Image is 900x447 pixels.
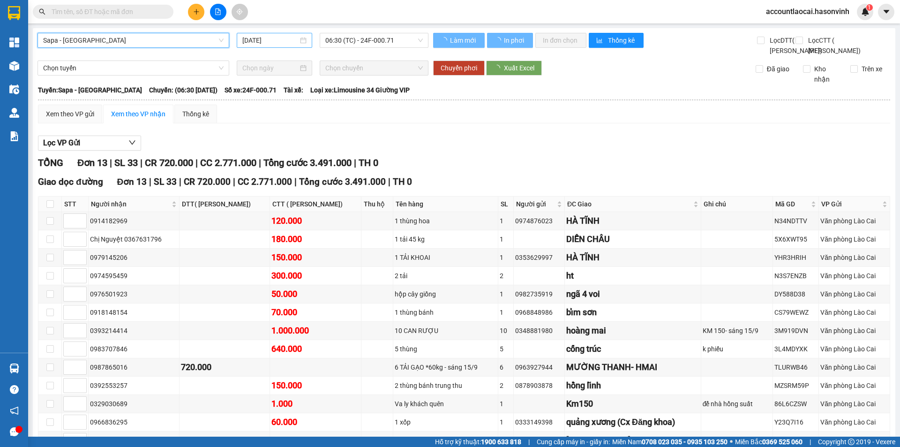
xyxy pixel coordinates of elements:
[566,269,699,282] div: ht
[566,416,699,429] div: quảng xương (Cx Đăng khoa)
[515,435,563,446] div: 0981864582
[515,380,563,391] div: 0878903878
[271,306,360,319] div: 70.000
[820,435,888,446] div: Văn phòng Lào Cai
[819,322,890,340] td: Văn phòng Lào Cai
[259,157,261,168] span: |
[819,303,890,322] td: Văn phòng Lào Cai
[450,35,477,45] span: Làm mới
[270,197,362,212] th: CTT ( [PERSON_NAME])
[500,380,512,391] div: 2
[820,326,888,336] div: Văn phòng Lào Cai
[46,109,94,119] div: Xem theo VP gửi
[90,326,178,336] div: 0393214414
[820,271,888,281] div: Văn phòng Lào Cai
[200,157,256,168] span: CC 2.771.000
[238,176,292,187] span: CC 2.771.000
[310,85,410,95] span: Loại xe: Limousine 34 Giường VIP
[435,437,521,447] span: Hỗ trợ kỹ thuật:
[773,322,819,340] td: 3M919DVN
[775,199,809,209] span: Mã GD
[388,176,390,187] span: |
[271,379,360,392] div: 150.000
[819,285,890,303] td: Văn phòng Lào Cai
[395,380,496,391] div: 2 thùng bánh trung thu
[500,435,512,446] div: 1
[395,399,496,409] div: Va ly khách quên
[820,234,888,244] div: Văn phòng Lào Cai
[804,35,862,56] span: Lọc CTT ( [PERSON_NAME])
[515,252,563,263] div: 0353629997
[566,379,699,392] div: hồng lĩnh
[90,307,178,318] div: 0918148154
[38,157,63,168] span: TỔNG
[361,197,393,212] th: Thu hộ
[215,8,221,15] span: file-add
[868,4,871,11] span: 1
[395,362,496,372] div: 6 TẢI GẠO *60kg - sáng 15/9
[820,380,888,391] div: Văn phòng Lào Cai
[487,33,533,48] button: In phơi
[773,340,819,358] td: 3L4MDYXK
[774,380,817,391] div: MZSRM59P
[271,269,360,282] div: 300.000
[515,417,563,427] div: 0333149398
[91,199,170,209] span: Người nhận
[395,435,496,446] div: hộp đồ gia dụng
[180,197,270,212] th: DTT( [PERSON_NAME])
[566,233,699,246] div: DIỄN CHÂU
[271,416,360,429] div: 60.000
[882,8,891,16] span: caret-down
[38,176,103,187] span: Giao dọc đường
[810,437,811,447] span: |
[500,252,512,263] div: 1
[43,33,224,47] span: Sapa - Hà Tĩnh
[90,344,178,354] div: 0983707846
[819,395,890,413] td: Văn phòng Lào Cai
[500,399,512,409] div: 1
[515,216,563,226] div: 0974876023
[494,65,504,71] span: loading
[128,139,136,146] span: down
[9,61,19,71] img: warehouse-icon
[774,216,817,226] div: N34NDTTV
[866,4,873,11] sup: 1
[43,137,80,149] span: Lọc VP Gửi
[395,344,496,354] div: 5 thùng
[52,7,162,17] input: Tìm tên, số ĐT hoặc mã đơn
[773,377,819,395] td: MZSRM59P
[395,417,496,427] div: 1 xốp
[819,358,890,377] td: Văn phòng Lào Cai
[596,37,604,45] span: bar-chart
[762,438,802,446] strong: 0369 525 060
[140,157,142,168] span: |
[848,439,855,445] span: copyright
[730,440,733,444] span: ⚪️
[500,307,512,318] div: 1
[395,289,496,299] div: hộp cây giống
[395,216,496,226] div: 1 thùng hoa
[810,64,843,84] span: Kho nhận
[566,434,699,447] div: [PERSON_NAME]
[500,417,512,427] div: 1
[774,344,817,354] div: 3L4MDYXK
[774,362,817,372] div: TLURWB46
[395,271,496,281] div: 2 tải
[90,380,178,391] div: 0392553257
[441,37,449,44] span: loading
[90,362,178,372] div: 0987865016
[90,417,178,427] div: 0966836295
[182,109,209,119] div: Thống kê
[504,63,534,73] span: Xuất Excel
[271,214,360,227] div: 120.000
[566,397,699,410] div: Km150
[294,176,297,187] span: |
[820,399,888,409] div: Văn phòng Lào Cai
[359,157,378,168] span: TH 0
[566,251,699,264] div: HÀ TĨNH
[154,176,177,187] span: SL 33
[43,61,224,75] span: Chọn tuyến
[90,271,178,281] div: 0974595459
[393,197,498,212] th: Tên hàng
[773,230,819,249] td: 5X6XWT95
